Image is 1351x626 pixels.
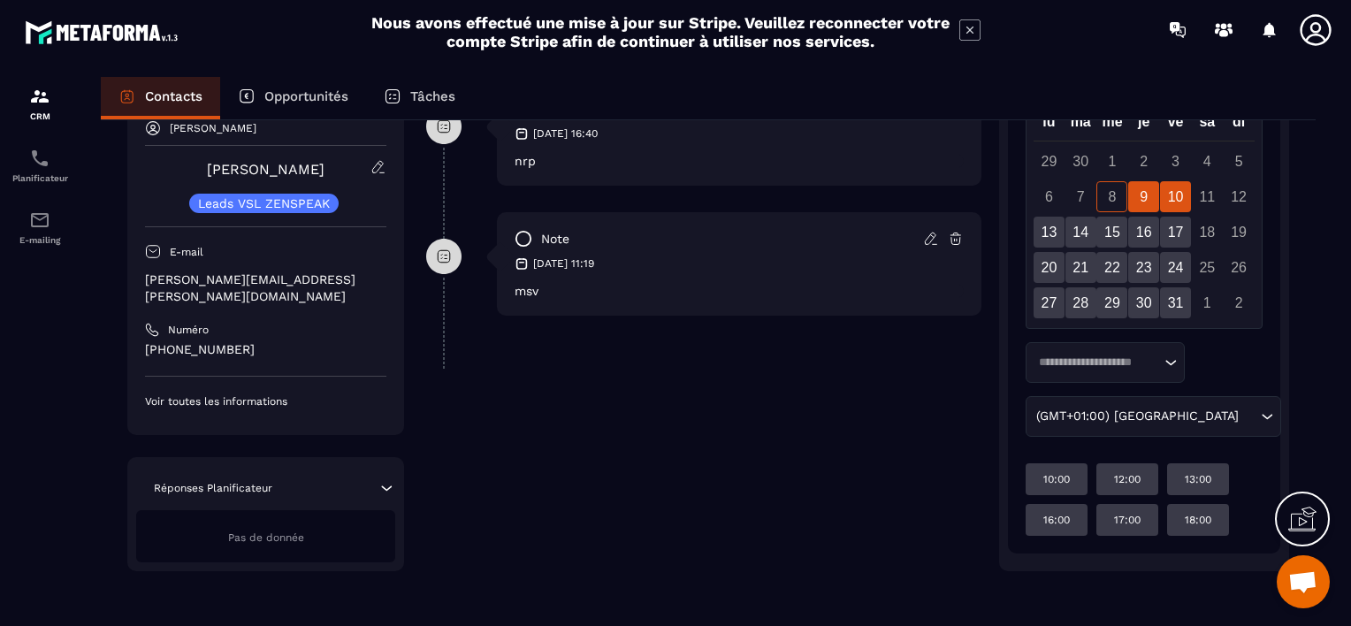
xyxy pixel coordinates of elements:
[264,88,348,104] p: Opportunités
[1065,146,1096,177] div: 30
[515,154,963,168] p: nrp
[145,271,386,305] p: [PERSON_NAME][EMAIL_ADDRESS][PERSON_NAME][DOMAIN_NAME]
[1192,181,1223,212] div: 11
[533,256,594,271] p: [DATE] 11:19
[1185,472,1211,486] p: 13:00
[4,134,75,196] a: schedulerschedulerPlanificateur
[1034,217,1065,248] div: 13
[4,196,75,258] a: emailemailE-mailing
[101,77,220,119] a: Contacts
[1096,217,1127,248] div: 15
[4,73,75,134] a: formationformationCRM
[1034,146,1065,177] div: 29
[1043,472,1070,486] p: 10:00
[1096,146,1127,177] div: 1
[1043,513,1070,527] p: 16:00
[1033,407,1243,426] span: (GMT+01:00) [GEOGRAPHIC_DATA]
[1034,181,1065,212] div: 6
[170,245,203,259] p: E-mail
[410,88,455,104] p: Tâches
[1277,555,1330,608] div: Ouvrir le chat
[1160,110,1192,141] div: ve
[1065,110,1096,141] div: ma
[1243,407,1256,426] input: Search for option
[1223,110,1255,141] div: di
[4,173,75,183] p: Planificateur
[1128,217,1159,248] div: 16
[25,16,184,49] img: logo
[1185,513,1211,527] p: 18:00
[4,235,75,245] p: E-mailing
[533,126,598,141] p: [DATE] 16:40
[1192,287,1223,318] div: 1
[1224,217,1255,248] div: 19
[1026,342,1185,383] div: Search for option
[207,161,324,178] a: [PERSON_NAME]
[29,86,50,107] img: formation
[1096,181,1127,212] div: 8
[29,148,50,169] img: scheduler
[1191,110,1223,141] div: sa
[4,111,75,121] p: CRM
[198,197,330,210] p: Leads VSL ZENSPEAK
[1034,110,1065,141] div: lu
[1224,287,1255,318] div: 2
[1160,181,1191,212] div: 10
[370,13,950,50] h2: Nous avons effectué une mise à jour sur Stripe. Veuillez reconnecter votre compte Stripe afin de ...
[1192,252,1223,283] div: 25
[1114,513,1141,527] p: 17:00
[1160,287,1191,318] div: 31
[1160,146,1191,177] div: 3
[1114,472,1141,486] p: 12:00
[1034,110,1256,318] div: Calendar wrapper
[1034,146,1256,318] div: Calendar days
[1034,252,1065,283] div: 20
[154,481,272,495] p: Réponses Planificateur
[1096,252,1127,283] div: 22
[1065,287,1096,318] div: 28
[1128,252,1159,283] div: 23
[145,341,386,358] p: [PHONE_NUMBER]
[1065,217,1096,248] div: 14
[1160,252,1191,283] div: 24
[1034,287,1065,318] div: 27
[1096,287,1127,318] div: 29
[1096,110,1128,141] div: me
[1065,252,1096,283] div: 21
[168,323,209,337] p: Numéro
[228,531,304,544] span: Pas de donnée
[170,122,256,134] p: [PERSON_NAME]
[1128,110,1160,141] div: je
[1128,146,1159,177] div: 2
[541,231,569,248] p: note
[145,394,386,408] p: Voir toutes les informations
[220,77,366,119] a: Opportunités
[29,210,50,231] img: email
[1224,252,1255,283] div: 26
[1160,217,1191,248] div: 17
[1128,287,1159,318] div: 30
[1224,181,1255,212] div: 12
[515,284,963,298] p: msv
[366,77,473,119] a: Tâches
[1128,181,1159,212] div: 9
[1026,396,1281,437] div: Search for option
[1192,217,1223,248] div: 18
[1065,181,1096,212] div: 7
[1192,146,1223,177] div: 4
[1033,354,1160,371] input: Search for option
[145,88,202,104] p: Contacts
[1224,146,1255,177] div: 5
